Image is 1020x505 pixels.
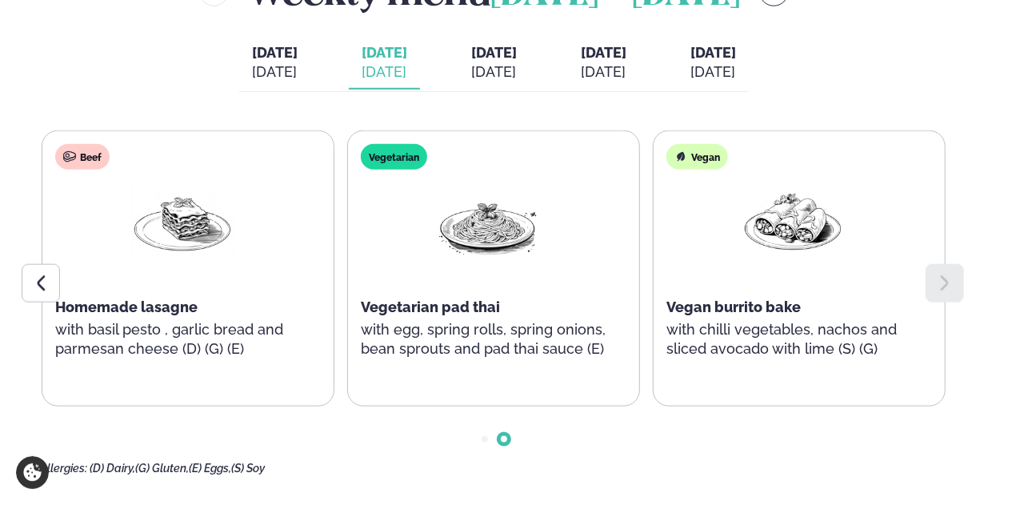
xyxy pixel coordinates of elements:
span: Vegetarian pad thai [361,299,500,315]
div: [DATE] [471,62,517,82]
img: beef.svg [63,150,76,163]
span: Go to slide 2 [501,436,507,443]
img: Vegan.svg [674,150,687,163]
img: Spagetti.png [437,182,539,257]
div: [DATE] [690,62,736,82]
button: [DATE] [DATE] [349,37,420,90]
span: [DATE] [252,43,298,62]
img: Enchilada.png [742,182,845,257]
div: [DATE] [252,62,298,82]
span: Homemade lasagne [55,299,198,315]
span: [DATE] [690,44,736,61]
span: (S) Soy [231,462,265,475]
span: Vegan burrito bake [666,299,801,315]
div: [DATE] [581,62,626,82]
div: Beef [55,144,110,170]
p: with basil pesto , garlic bread and parmesan cheese (D) (G) (E) [55,320,310,359]
a: Cookie settings [16,456,49,489]
div: Vegan [666,144,728,170]
img: Lasagna.png [131,182,234,257]
span: [DATE] [362,44,407,61]
button: [DATE] [DATE] [678,37,749,90]
span: [DATE] [471,44,517,61]
span: (E) Eggs, [189,462,231,475]
div: [DATE] [362,62,407,82]
p: with egg, spring rolls, spring onions, bean sprouts and pad thai sauce (E) [361,320,615,359]
span: Go to slide 1 [482,436,488,443]
span: [DATE] [581,44,626,61]
span: (D) Dairy, [90,462,135,475]
p: with chilli vegetables, nachos and sliced avocado with lime (S) (G) [666,320,921,359]
div: Vegetarian [361,144,427,170]
button: [DATE] [DATE] [239,37,310,90]
button: [DATE] [DATE] [568,37,639,90]
button: [DATE] [DATE] [458,37,530,90]
span: Allergies: [40,462,87,475]
span: (G) Gluten, [135,462,189,475]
